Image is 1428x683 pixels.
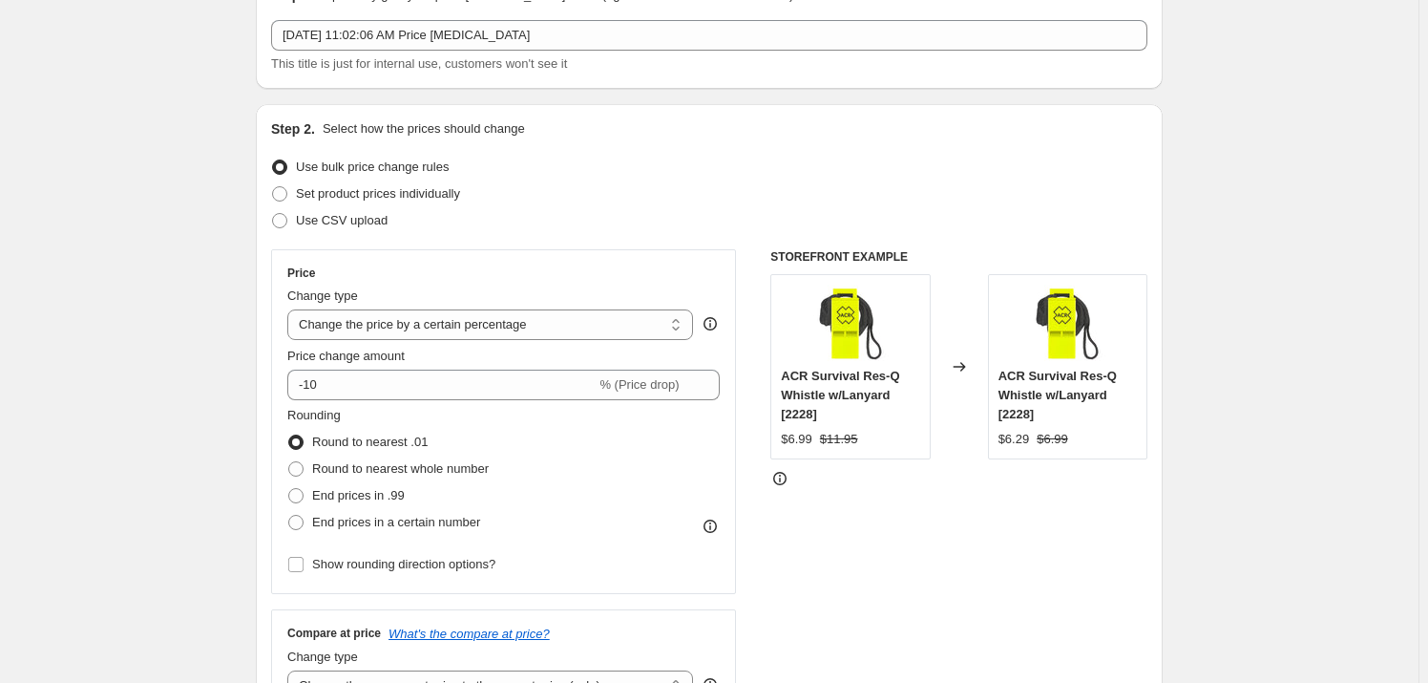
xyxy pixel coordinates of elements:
[296,160,449,174] span: Use bulk price change rules
[271,119,315,139] h2: Step 2.
[323,119,525,139] p: Select how the prices should change
[287,626,381,641] h3: Compare at price
[287,266,315,281] h3: Price
[998,430,1030,449] div: $6.29
[296,186,460,201] span: Set product prices individually
[312,488,405,502] span: End prices in .99
[388,627,550,641] button: What's the compare at price?
[701,314,720,333] div: help
[820,430,858,449] strike: $11.95
[1029,285,1105,361] img: 10020XL_80x.jpg
[287,349,405,363] span: Price change amount
[312,515,480,529] span: End prices in a certain number
[781,369,899,421] span: ACR Survival Res-Q Whistle w/Lanyard [2228]
[271,20,1147,51] input: 30% off holiday sale
[312,435,428,449] span: Round to nearest .01
[287,650,358,664] span: Change type
[599,377,679,392] span: % (Price drop)
[1037,430,1068,449] strike: $6.99
[287,408,341,422] span: Rounding
[312,557,495,571] span: Show rounding direction options?
[296,213,388,227] span: Use CSV upload
[812,285,889,361] img: 10020XL_80x.jpg
[781,430,812,449] div: $6.99
[998,369,1117,421] span: ACR Survival Res-Q Whistle w/Lanyard [2228]
[287,288,358,303] span: Change type
[287,370,596,400] input: -15
[770,249,1147,265] h6: STOREFRONT EXAMPLE
[271,56,567,71] span: This title is just for internal use, customers won't see it
[312,461,489,476] span: Round to nearest whole number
